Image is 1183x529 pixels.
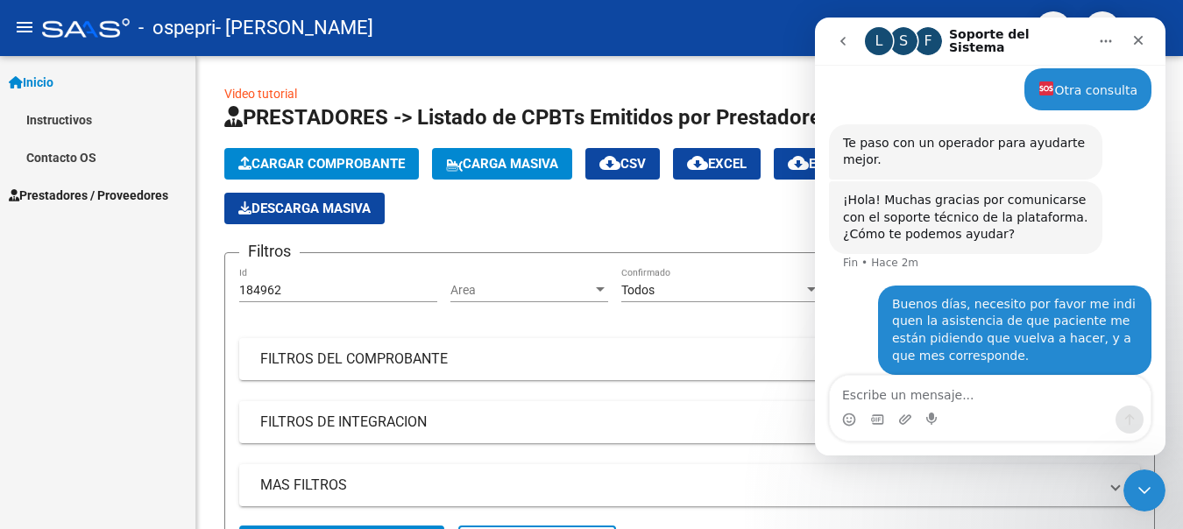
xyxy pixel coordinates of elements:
span: Prestadores / Proveedores [9,186,168,205]
button: Estandar [774,148,889,180]
mat-expansion-panel-header: FILTROS DE INTEGRACION [239,401,1140,443]
span: Todos [621,283,655,297]
span: Descarga Masiva [238,201,371,216]
button: EXCEL [673,148,761,180]
mat-icon: menu [14,17,35,38]
mat-panel-title: MAS FILTROS [260,476,1098,495]
button: Cargar Comprobante [224,148,419,180]
button: Carga Masiva [432,148,572,180]
span: Carga Masiva [446,156,558,172]
h3: Filtros [239,239,300,264]
iframe: Intercom live chat [815,18,1165,455]
mat-panel-title: FILTROS DEL COMPROBANTE [260,349,1098,369]
mat-icon: cloud_download [788,152,809,173]
mat-expansion-panel-header: FILTROS DEL COMPROBANTE [239,338,1140,380]
span: Inicio [9,73,53,92]
mat-icon: cloud_download [599,152,620,173]
span: - ospepri [138,9,216,47]
span: Area [450,283,592,298]
span: - [PERSON_NAME] [216,9,373,47]
app-download-masive: Descarga masiva de comprobantes (adjuntos) [224,193,385,224]
mat-icon: cloud_download [687,152,708,173]
span: EXCEL [687,156,747,172]
mat-panel-title: FILTROS DE INTEGRACION [260,413,1098,432]
span: Estandar [788,156,875,172]
iframe: Intercom live chat [1123,469,1165,511]
button: CSV [585,148,660,180]
span: PRESTADORES -> Listado de CPBTs Emitidos por Prestadores / Proveedores [224,105,971,130]
span: Cargar Comprobante [238,156,405,172]
mat-expansion-panel-header: MAS FILTROS [239,464,1140,506]
a: Video tutorial [224,87,297,101]
button: Descarga Masiva [224,193,385,224]
span: CSV [599,156,646,172]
